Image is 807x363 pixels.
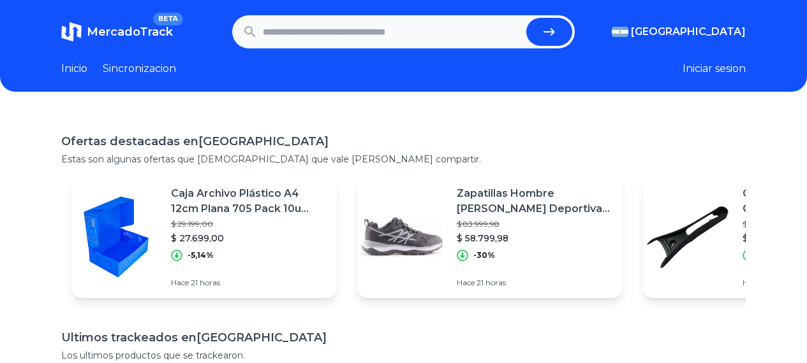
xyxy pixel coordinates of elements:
p: Caja Archivo Plástico A4 12cm Plana 705 Pack 10u 33x24x12cm [171,186,327,217]
img: Featured image [71,192,161,281]
a: Featured imageZapatillas Hombre [PERSON_NAME] Deportivas Trekking 2604 Carg$ 83.999,98$ 58.799,98... [357,176,623,298]
a: MercadoTrackBETA [61,22,173,42]
img: MercadoTrack [61,22,82,42]
h1: Ultimos trackeados en [GEOGRAPHIC_DATA] [61,329,746,346]
span: BETA [153,13,183,25]
a: Inicio [61,61,87,76]
img: Featured image [643,192,732,281]
button: Iniciar sesion [683,61,746,76]
a: Sincronizacion [103,61,176,76]
p: -5,14% [188,250,214,260]
p: $ 58.799,98 [457,232,612,245]
button: [GEOGRAPHIC_DATA] [612,24,746,39]
p: Hace 21 horas [457,278,612,288]
img: Argentina [612,27,628,37]
a: Featured imageCaja Archivo Plástico A4 12cm Plana 705 Pack 10u 33x24x12cm$ 29.199,00$ 27.699,00-5... [71,176,337,298]
p: $ 83.999,98 [457,219,612,229]
p: Los ultimos productos que se trackearon. [61,349,746,362]
p: Zapatillas Hombre [PERSON_NAME] Deportivas Trekking 2604 Carg [457,186,612,217]
p: -30% [473,250,495,260]
p: Estas son algunas ofertas que [DEMOGRAPHIC_DATA] que vale [PERSON_NAME] compartir. [61,153,746,166]
p: $ 27.699,00 [171,232,327,245]
img: Featured image [357,192,447,281]
h1: Ofertas destacadas en [GEOGRAPHIC_DATA] [61,132,746,150]
span: MercadoTrack [87,25,173,39]
p: $ 29.199,00 [171,219,327,229]
p: Hace 21 horas [171,278,327,288]
span: [GEOGRAPHIC_DATA] [631,24,746,39]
